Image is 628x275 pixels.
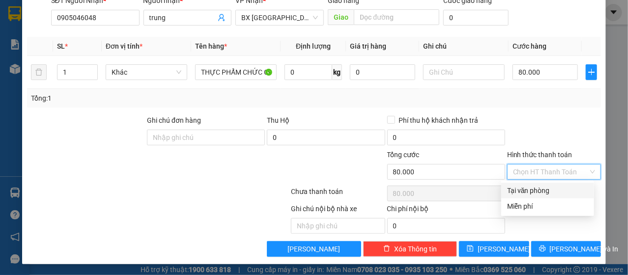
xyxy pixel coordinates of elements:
[513,42,546,50] span: Cước hàng
[394,244,437,254] span: Xóa Thông tin
[354,9,439,25] input: Dọc đường
[195,64,277,80] input: VD: Bàn, Ghế
[550,244,619,254] span: [PERSON_NAME] và In
[89,73,95,79] span: down
[86,72,97,80] span: Decrease Value
[363,241,457,257] button: deleteXóa Thông tin
[241,10,318,25] span: BX Đà Nẵng
[147,116,201,124] label: Ghi chú đơn hàng
[478,244,530,254] span: [PERSON_NAME]
[31,64,47,80] button: delete
[531,241,601,257] button: printer[PERSON_NAME] và In
[89,66,95,72] span: up
[507,201,588,212] div: Miễn phí
[459,241,529,257] button: save[PERSON_NAME]
[332,64,342,80] span: kg
[423,64,505,80] input: Ghi Chú
[507,151,572,159] label: Hình thức thanh toán
[443,10,509,26] input: Cước giao hàng
[387,151,420,159] span: Tổng cước
[267,116,289,124] span: Thu Hộ
[467,245,474,253] span: save
[86,65,97,72] span: Increase Value
[106,42,143,50] span: Đơn vị tính
[147,130,265,145] input: Ghi chú đơn hàng
[387,203,505,218] div: Chi phí nội bộ
[586,68,597,76] span: plus
[31,93,243,104] div: Tổng: 1
[539,245,546,253] span: printer
[350,42,386,50] span: Giá trị hàng
[267,241,361,257] button: [PERSON_NAME]
[350,64,415,80] input: 0
[507,185,588,196] div: Tại văn phòng
[288,244,341,254] span: [PERSON_NAME]
[218,14,226,22] span: user-add
[291,218,385,234] input: Nhập ghi chú
[383,245,390,253] span: delete
[112,65,181,80] span: Khác
[296,42,331,50] span: Định lượng
[57,42,65,50] span: SL
[195,42,227,50] span: Tên hàng
[290,186,386,203] div: Chưa thanh toán
[395,115,483,126] span: Phí thu hộ khách nhận trả
[328,9,354,25] span: Giao
[586,64,597,80] button: plus
[291,203,385,218] div: Ghi chú nội bộ nhà xe
[419,37,509,56] th: Ghi chú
